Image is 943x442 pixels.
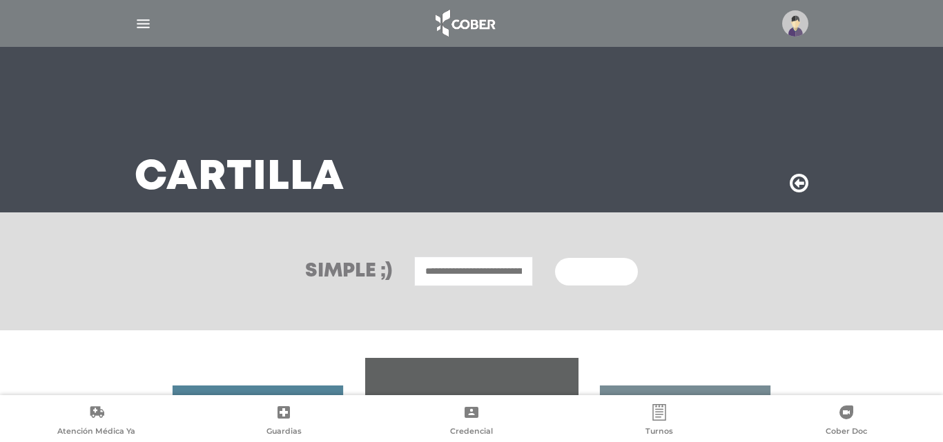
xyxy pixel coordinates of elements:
[57,426,135,439] span: Atención Médica Ya
[826,426,867,439] span: Cober Doc
[555,258,638,285] button: Buscar
[428,7,500,40] img: logo_cober_home-white.png
[378,404,565,439] a: Credencial
[305,262,392,281] h3: Simple ;)
[191,404,378,439] a: Guardias
[135,160,344,196] h3: Cartilla
[565,404,753,439] a: Turnos
[752,404,940,439] a: Cober Doc
[645,426,673,439] span: Turnos
[3,404,191,439] a: Atención Médica Ya
[266,426,302,439] span: Guardias
[135,15,152,32] img: Cober_menu-lines-white.svg
[450,426,493,439] span: Credencial
[782,10,808,37] img: profile-placeholder.svg
[572,268,612,277] span: Buscar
